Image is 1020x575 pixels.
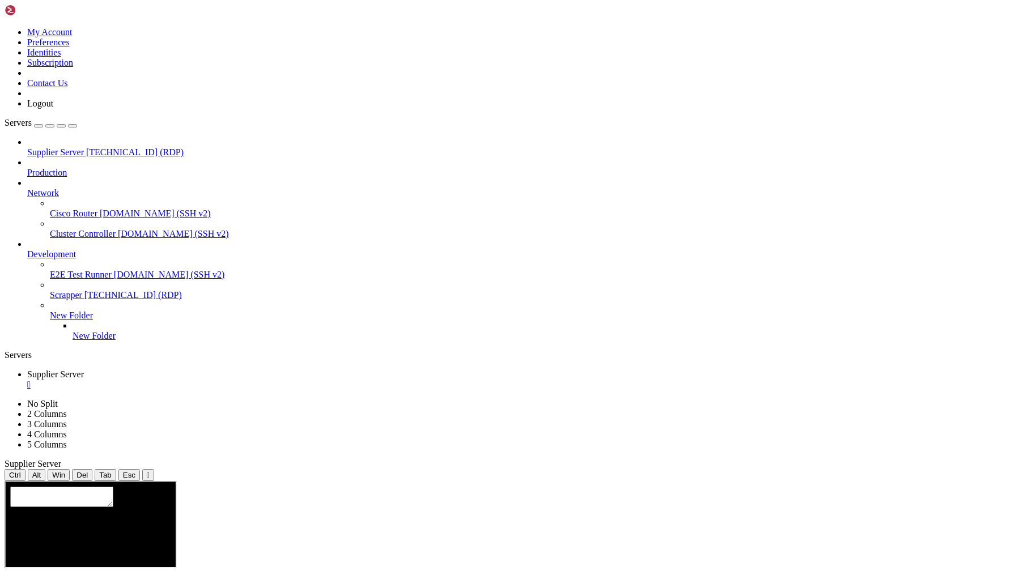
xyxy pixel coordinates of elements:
li: Development [27,239,1015,341]
a: Cluster Controller [DOMAIN_NAME] (SSH v2) [50,229,1015,239]
span: [TECHNICAL_ID] (RDP) [84,290,182,300]
span: [DOMAIN_NAME] (SSH v2) [114,270,225,279]
div: Servers [5,350,1015,360]
a: Production [27,168,1015,178]
a: Development [27,249,1015,259]
span: Servers [5,118,32,127]
span: Del [76,471,88,479]
span: Supplier Server [27,147,84,157]
li: Supplier Server [TECHNICAL_ID] (RDP) [27,137,1015,157]
a: Contact Us [27,78,68,88]
a: Preferences [27,37,70,47]
li: New Folder [50,300,1015,341]
a: Scrapper [TECHNICAL_ID] (RDP) [50,290,1015,300]
span: [DOMAIN_NAME] (SSH v2) [100,208,211,218]
span: New Folder [73,331,116,340]
li: Cluster Controller [DOMAIN_NAME] (SSH v2) [50,219,1015,239]
span: Win [52,471,65,479]
button: Esc [118,469,140,481]
img: Shellngn [5,5,70,16]
a: E2E Test Runner [DOMAIN_NAME] (SSH v2) [50,270,1015,280]
span: [TECHNICAL_ID] (RDP) [86,147,184,157]
button: Tab [95,469,116,481]
a: 5 Columns [27,440,67,449]
button: Win [48,469,70,481]
a: Subscription [27,58,73,67]
li: E2E Test Runner [DOMAIN_NAME] (SSH v2) [50,259,1015,280]
span: Alt [32,471,41,479]
a: Logout [27,99,53,108]
a: Identities [27,48,61,57]
button: Alt [28,469,46,481]
li: Scrapper [TECHNICAL_ID] (RDP) [50,280,1015,300]
span: Supplier Server [5,459,61,468]
li: Production [27,157,1015,178]
button: Ctrl [5,469,25,481]
span: Cisco Router [50,208,97,218]
span: Production [27,168,67,177]
a: Supplier Server [TECHNICAL_ID] (RDP) [27,147,1015,157]
a: Supplier Server [27,369,1015,390]
a: 2 Columns [27,409,67,419]
a: Cisco Router [DOMAIN_NAME] (SSH v2) [50,208,1015,219]
div:  [147,471,150,479]
span: Esc [123,471,135,479]
li: Network [27,178,1015,239]
span: Scrapper [50,290,82,300]
span: Tab [99,471,112,479]
button:  [142,469,154,481]
span: Network [27,188,59,198]
a: No Split [27,399,58,408]
a: New Folder [73,331,1015,341]
li: New Folder [73,321,1015,341]
button: Del [72,469,92,481]
a: 4 Columns [27,429,67,439]
a: New Folder [50,310,1015,321]
a: My Account [27,27,73,37]
span: Cluster Controller [50,229,116,238]
a: Network [27,188,1015,198]
span: E2E Test Runner [50,270,112,279]
li: Cisco Router [DOMAIN_NAME] (SSH v2) [50,198,1015,219]
span: Supplier Server [27,369,84,379]
a: Servers [5,118,77,127]
span: Development [27,249,76,259]
span: [DOMAIN_NAME] (SSH v2) [118,229,229,238]
a:  [27,380,1015,390]
a: 3 Columns [27,419,67,429]
span: Ctrl [9,471,21,479]
span: New Folder [50,310,93,320]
